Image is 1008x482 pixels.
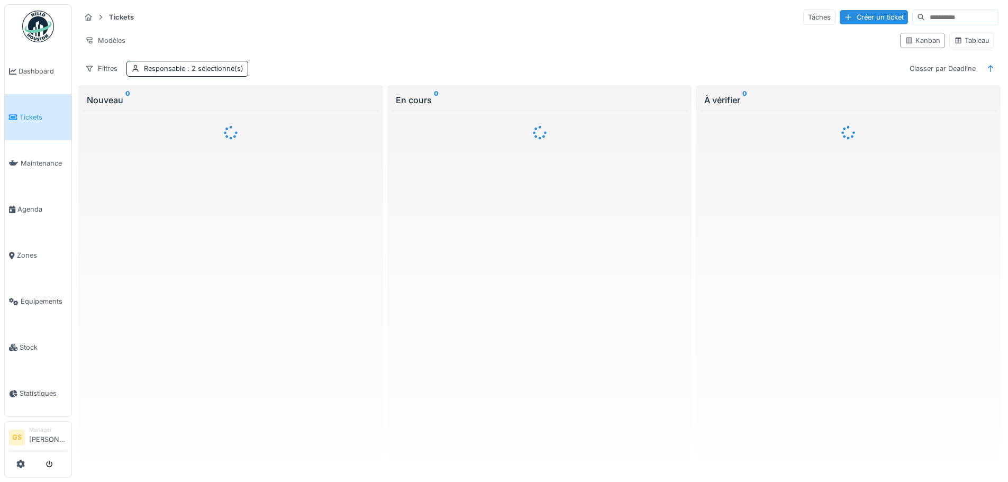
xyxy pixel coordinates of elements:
span: Équipements [21,296,67,306]
div: En cours [396,94,684,106]
img: Badge_color-CXgf-gQk.svg [22,11,54,42]
a: Dashboard [5,48,71,94]
span: : 2 sélectionné(s) [185,65,243,72]
strong: Tickets [105,12,138,22]
sup: 0 [125,94,130,106]
span: Zones [17,250,67,260]
sup: 0 [742,94,747,106]
div: Responsable [144,63,243,74]
span: Agenda [17,204,67,214]
span: Statistiques [20,388,67,398]
a: Maintenance [5,140,71,186]
a: Tickets [5,94,71,140]
span: Tickets [20,112,67,122]
div: Filtres [80,61,122,76]
div: Créer un ticket [840,10,908,24]
a: Stock [5,324,71,370]
a: Équipements [5,278,71,324]
span: Stock [20,342,67,352]
div: Manager [29,426,67,434]
div: Modèles [80,33,130,48]
div: Tableau [954,35,989,46]
div: À vérifier [704,94,992,106]
sup: 0 [434,94,439,106]
div: Nouveau [87,94,375,106]
a: Agenda [5,186,71,232]
a: GS Manager[PERSON_NAME] [9,426,67,451]
li: GS [9,430,25,445]
a: Statistiques [5,370,71,416]
div: Kanban [905,35,940,46]
li: [PERSON_NAME] [29,426,67,449]
span: Maintenance [21,158,67,168]
div: Classer par Deadline [905,61,980,76]
a: Zones [5,232,71,278]
span: Dashboard [19,66,67,76]
div: Tâches [803,10,836,25]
